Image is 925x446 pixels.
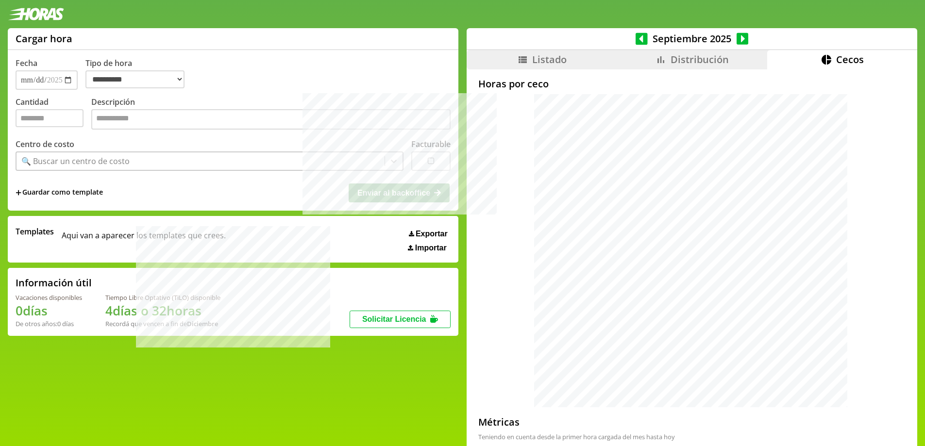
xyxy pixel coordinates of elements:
h1: Cargar hora [16,32,72,45]
div: Vacaciones disponibles [16,293,82,302]
span: +Guardar como template [16,187,103,198]
h1: 4 días o 32 horas [105,302,220,319]
span: Listado [532,53,567,66]
h2: Información útil [16,276,92,289]
button: Exportar [406,229,451,239]
label: Facturable [411,139,451,149]
h2: Métricas [478,415,675,429]
button: Solicitar Licencia [350,311,451,328]
div: 🔍 Buscar un centro de costo [21,156,130,166]
span: Importar [415,244,447,252]
select: Tipo de hora [85,70,185,88]
div: Tiempo Libre Optativo (TiLO) disponible [105,293,220,302]
span: Exportar [416,230,448,238]
span: Cecos [836,53,864,66]
textarea: Descripción [91,109,451,130]
h1: 0 días [16,302,82,319]
label: Fecha [16,58,37,68]
label: Centro de costo [16,139,74,149]
div: Recordá que vencen a fin de [105,319,220,328]
img: logotipo [8,8,64,20]
span: Distribución [671,53,729,66]
h2: Horas por ceco [467,77,549,90]
div: De otros años: 0 días [16,319,82,328]
span: Solicitar Licencia [362,315,426,323]
span: Aqui van a aparecer los templates que crees. [62,226,226,252]
label: Descripción [91,97,451,132]
b: Diciembre [187,319,218,328]
label: Tipo de hora [85,58,192,90]
label: Cantidad [16,97,91,132]
span: Teniendo en cuenta desde la primer hora cargada del mes hasta hoy [478,432,675,441]
span: Templates [16,226,54,237]
input: Cantidad [16,109,84,127]
span: Septiembre 2025 [648,32,737,45]
span: + [16,187,21,198]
